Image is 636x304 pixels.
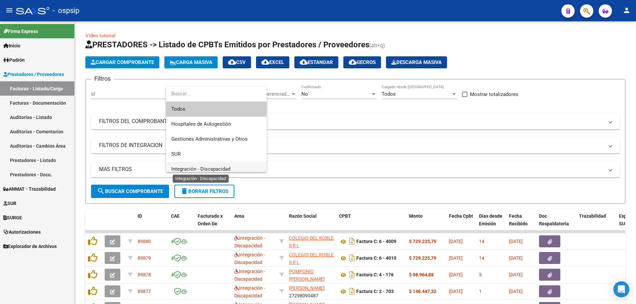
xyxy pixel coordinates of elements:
[171,121,231,127] span: Hospitales de Autogestión
[166,86,265,101] input: dropdown search
[171,102,261,117] span: Todos
[171,166,230,172] span: Integración - Discapacidad
[613,281,629,297] div: Open Intercom Messenger
[171,151,181,157] span: SUR
[171,136,248,142] span: Gestiones Administrativas y Otros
